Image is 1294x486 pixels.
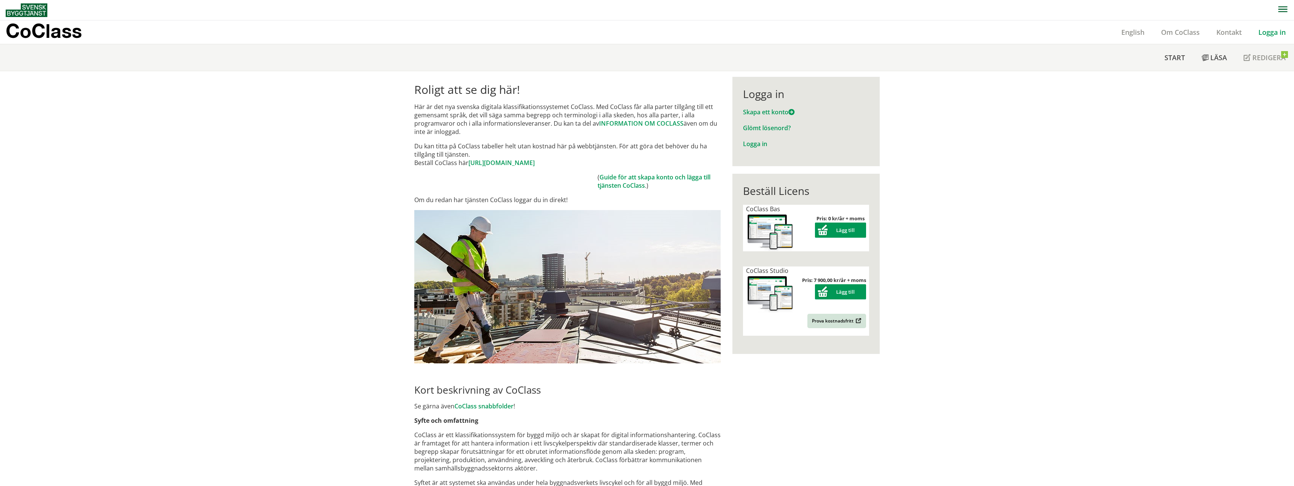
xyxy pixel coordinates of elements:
button: Lägg till [815,223,866,238]
a: Logga in [1250,28,1294,37]
span: Start [1164,53,1185,62]
a: [URL][DOMAIN_NAME] [468,159,535,167]
p: CoClass [6,26,82,35]
p: Om du redan har tjänsten CoClass loggar du in direkt! [414,196,721,204]
span: CoClass Bas [746,205,780,213]
img: Svensk Byggtjänst [6,3,47,17]
p: Se gärna även ! [414,402,721,410]
p: Här är det nya svenska digitala klassifikationssystemet CoClass. Med CoClass får alla parter till... [414,103,721,136]
button: Lägg till [815,284,866,299]
strong: Pris: 7 900,00 kr/år + moms [802,277,866,283]
a: Lägg till [815,288,866,295]
a: INFORMATION OM COCLASS [599,119,684,128]
a: Glömt lösenord? [743,124,791,132]
a: Guide för att skapa konto och lägga till tjänsten CoClass [598,173,710,190]
span: CoClass Studio [746,266,788,275]
a: CoClass [6,20,98,44]
a: Lägg till [815,227,866,234]
img: Outbound.png [854,318,862,324]
p: Du kan titta på CoClass tabeller helt utan kostnad här på webbtjänsten. För att göra det behöver ... [414,142,721,167]
img: coclass-license.jpg [746,213,795,251]
a: Kontakt [1208,28,1250,37]
h1: Roligt att se dig här! [414,83,721,97]
a: Läsa [1193,44,1235,71]
img: coclass-license.jpg [746,275,795,313]
a: CoClass snabbfolder [454,402,514,410]
strong: Syfte och omfattning [414,416,478,425]
div: Logga in [743,87,869,100]
a: Logga in [743,140,767,148]
a: Start [1156,44,1193,71]
a: Skapa ett konto [743,108,795,116]
div: Beställ Licens [743,184,869,197]
strong: Pris: 0 kr/år + moms [816,215,865,222]
p: CoClass är ett klassifikationssystem för byggd miljö och är skapat för digital informationshanter... [414,431,721,472]
h2: Kort beskrivning av CoClass [414,384,721,396]
a: Prova kostnadsfritt [807,314,866,328]
a: Om CoClass [1153,28,1208,37]
a: English [1113,28,1153,37]
span: Läsa [1210,53,1227,62]
td: ( .) [598,173,721,190]
img: login.jpg [414,210,721,363]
